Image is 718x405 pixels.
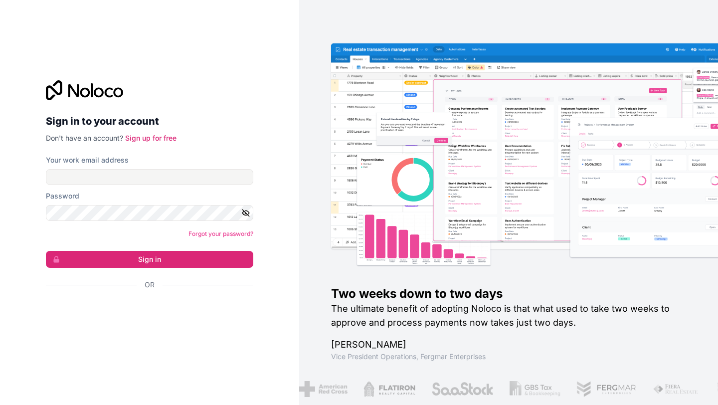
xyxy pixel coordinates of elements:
img: /assets/flatiron-C8eUkumj.png [363,381,415,397]
h1: [PERSON_NAME] [331,338,686,352]
input: Email address [46,169,253,185]
h2: The ultimate benefit of adopting Noloco is that what used to take two weeks to approve and proces... [331,302,686,330]
span: Or [145,280,155,290]
h2: Sign in to your account [46,112,253,130]
img: /assets/gbstax-C-GtDUiK.png [510,381,560,397]
button: Sign in [46,251,253,268]
span: Don't have an account? [46,134,123,142]
img: /assets/fiera-fwj2N5v4.png [653,381,700,397]
a: Sign up for free [125,134,177,142]
input: Password [46,205,253,221]
img: /assets/fergmar-CudnrXN5.png [576,381,637,397]
h1: Two weeks down to two days [331,286,686,302]
a: Forgot your password? [188,230,253,237]
img: /assets/saastock-C6Zbiodz.png [431,381,494,397]
label: Your work email address [46,155,129,165]
img: /assets/american-red-cross-BAupjrZR.png [299,381,348,397]
h1: Vice President Operations , Fergmar Enterprises [331,352,686,362]
iframe: Sign in with Google Button [41,301,250,323]
label: Password [46,191,79,201]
